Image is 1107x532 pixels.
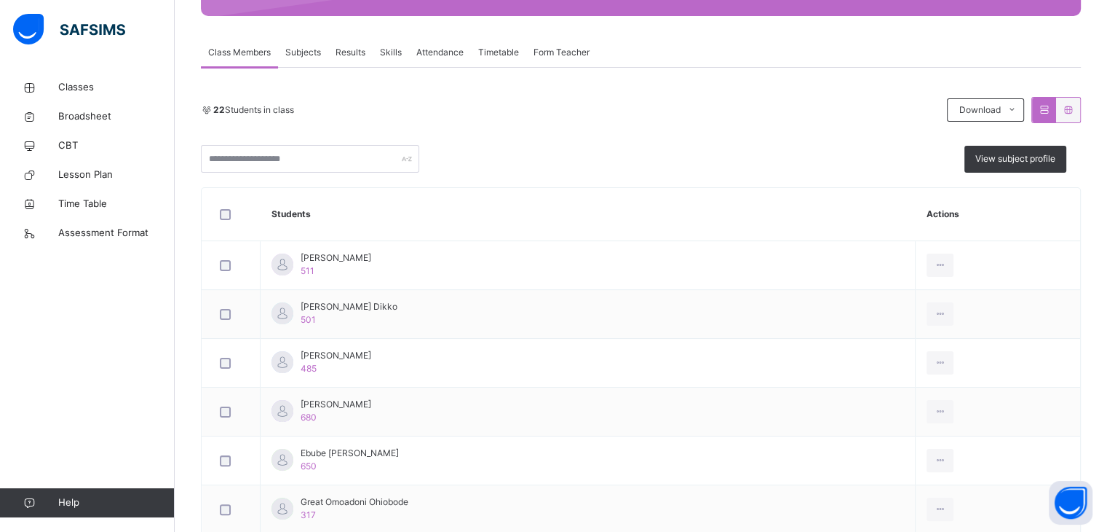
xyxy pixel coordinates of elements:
[58,109,175,124] span: Broadsheet
[301,265,314,276] span: 511
[301,496,408,509] span: Great Omoadoni Ohiobode
[58,197,175,211] span: Time Table
[261,188,916,241] th: Students
[58,496,174,510] span: Help
[301,447,399,460] span: Ebube [PERSON_NAME]
[915,188,1080,241] th: Actions
[13,14,125,44] img: safsims
[301,509,316,520] span: 317
[58,226,175,240] span: Assessment Format
[58,138,175,153] span: CBT
[301,251,371,265] span: [PERSON_NAME]
[301,300,397,313] span: [PERSON_NAME] Dikko
[301,363,317,374] span: 485
[58,168,175,182] span: Lesson Plan
[301,349,371,362] span: [PERSON_NAME]
[58,80,175,95] span: Classes
[336,46,365,59] span: Results
[213,103,294,117] span: Students in class
[1049,481,1092,525] button: Open asap
[959,103,1000,117] span: Download
[208,46,271,59] span: Class Members
[285,46,321,59] span: Subjects
[301,412,317,423] span: 680
[213,104,225,115] b: 22
[416,46,464,59] span: Attendance
[301,461,317,472] span: 650
[301,314,316,325] span: 501
[301,398,371,411] span: [PERSON_NAME]
[380,46,402,59] span: Skills
[533,46,590,59] span: Form Teacher
[975,152,1055,165] span: View subject profile
[478,46,519,59] span: Timetable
